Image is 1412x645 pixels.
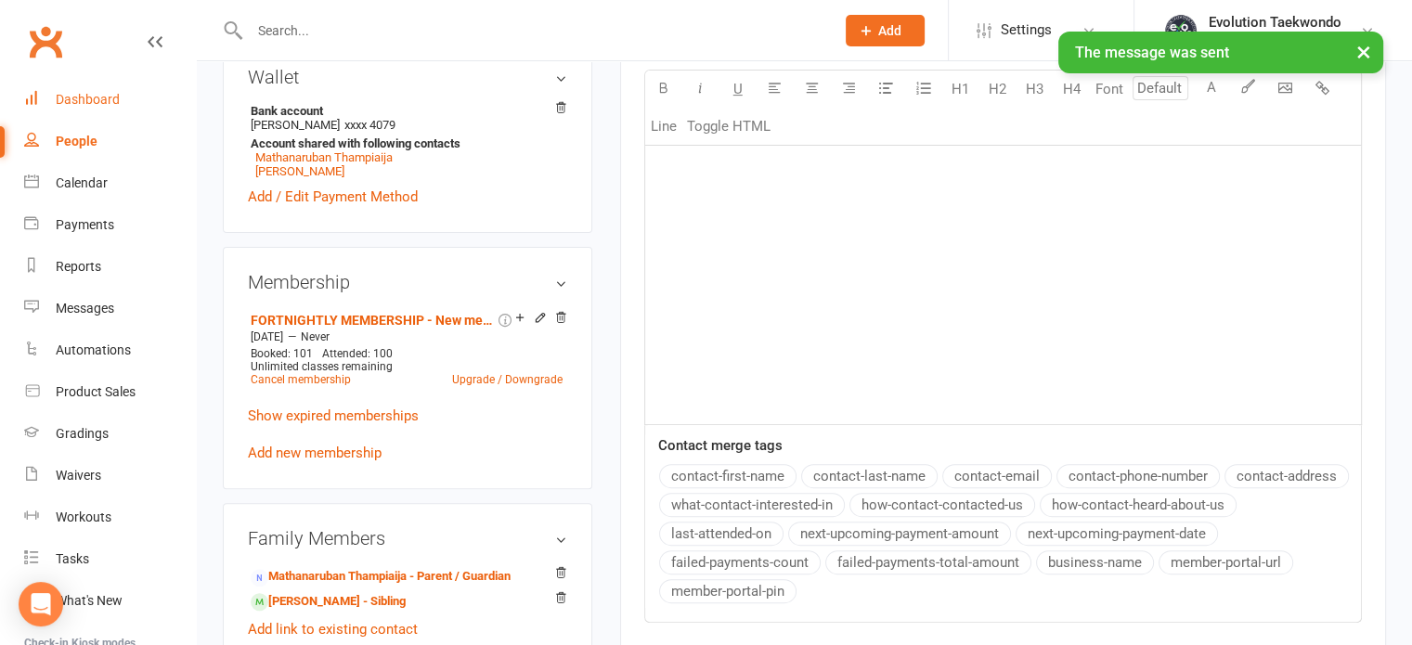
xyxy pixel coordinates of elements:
[1016,522,1218,546] button: next-upcoming-payment-date
[1056,464,1220,488] button: contact-phone-number
[659,493,845,517] button: what-contact-interested-in
[248,618,418,640] a: Add link to existing contact
[1209,31,1341,47] div: Evolution Taekwondo
[248,101,567,181] li: [PERSON_NAME]
[56,426,109,441] div: Gradings
[344,118,395,132] span: xxxx 4079
[1224,464,1349,488] button: contact-address
[1209,14,1341,31] div: Evolution Taekwondo
[301,330,330,343] span: Never
[251,104,558,118] strong: Bank account
[1193,71,1230,108] button: A
[659,579,797,603] button: member-portal-pin
[251,136,558,150] strong: Account shared with following contacts
[452,373,563,386] a: Upgrade / Downgrade
[878,23,901,38] span: Add
[22,19,69,65] a: Clubworx
[56,468,101,483] div: Waivers
[659,522,784,546] button: last-attended-on
[56,593,123,608] div: What's New
[56,551,89,566] div: Tasks
[56,510,111,524] div: Workouts
[682,108,775,145] button: Toggle HTML
[24,79,196,121] a: Dashboard
[251,330,283,343] span: [DATE]
[251,360,393,373] span: Unlimited classes remaining
[255,164,344,178] a: [PERSON_NAME]
[251,313,495,328] a: FORTNIGHTLY MEMBERSHIP - New member package
[1001,9,1052,51] span: Settings
[255,150,393,164] a: Mathanaruban Thampiaija
[251,592,406,612] a: [PERSON_NAME] - Sibling
[24,288,196,329] a: Messages
[1036,550,1154,574] button: business-name
[56,342,131,357] div: Automations
[1347,32,1380,71] button: ×
[24,246,196,288] a: Reports
[719,71,757,108] button: U
[942,71,979,108] button: H1
[24,455,196,497] a: Waivers
[1040,493,1237,517] button: how-contact-heard-about-us
[659,550,821,574] button: failed-payments-count
[24,329,196,371] a: Automations
[24,413,196,455] a: Gradings
[24,121,196,162] a: People
[1162,12,1199,49] img: thumb_image1716958358.png
[248,445,382,461] a: Add new membership
[825,550,1031,574] button: failed-payments-total-amount
[248,186,418,208] a: Add / Edit Payment Method
[251,373,351,386] a: Cancel membership
[246,329,567,344] div: —
[846,15,925,46] button: Add
[56,92,120,107] div: Dashboard
[56,217,114,232] div: Payments
[801,464,938,488] button: contact-last-name
[942,464,1052,488] button: contact-email
[733,81,743,97] span: U
[788,522,1011,546] button: next-upcoming-payment-amount
[24,162,196,204] a: Calendar
[248,528,567,548] h3: Family Members
[24,371,196,413] a: Product Sales
[322,347,393,360] span: Attended: 100
[56,384,136,399] div: Product Sales
[244,18,822,44] input: Search...
[849,493,1035,517] button: how-contact-contacted-us
[659,464,797,488] button: contact-first-name
[1133,76,1188,100] input: Default
[24,580,196,622] a: What's New
[56,175,108,190] div: Calendar
[1058,32,1383,73] div: The message was sent
[1159,550,1293,574] button: member-portal-url
[1017,71,1054,108] button: H3
[24,204,196,246] a: Payments
[19,582,63,626] div: Open Intercom Messenger
[979,71,1017,108] button: H2
[24,497,196,538] a: Workouts
[251,347,313,360] span: Booked: 101
[251,567,511,587] a: Mathanaruban Thampiaija - Parent / Guardian
[1054,71,1091,108] button: H4
[645,108,682,145] button: Line
[56,301,114,316] div: Messages
[248,407,419,424] a: Show expired memberships
[1091,71,1128,108] button: Font
[658,434,783,457] label: Contact merge tags
[56,259,101,274] div: Reports
[24,538,196,580] a: Tasks
[248,272,567,292] h3: Membership
[56,134,97,148] div: People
